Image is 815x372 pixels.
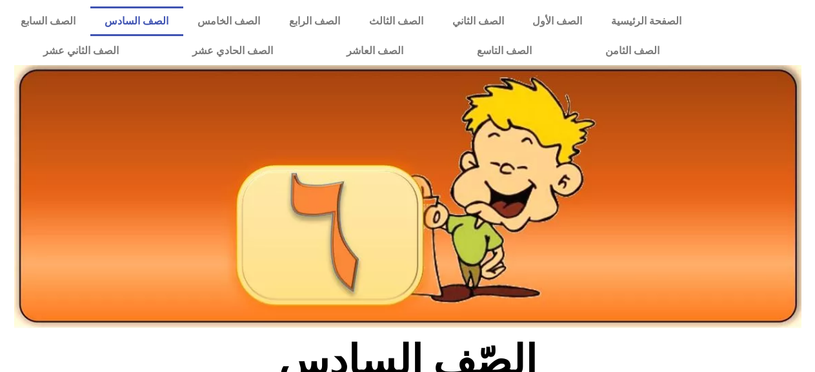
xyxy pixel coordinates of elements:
[310,36,440,66] a: الصف العاشر
[6,6,90,36] a: الصف السابع
[440,36,568,66] a: الصف التاسع
[6,36,156,66] a: الصف الثاني عشر
[354,6,438,36] a: الصف الثالث
[90,6,183,36] a: الصف السادس
[597,6,696,36] a: الصفحة الرئيسية
[438,6,518,36] a: الصف الثاني
[183,6,275,36] a: الصف الخامس
[568,36,696,66] a: الصف الثامن
[275,6,355,36] a: الصف الرابع
[156,36,310,66] a: الصف الحادي عشر
[518,6,597,36] a: الصف الأول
